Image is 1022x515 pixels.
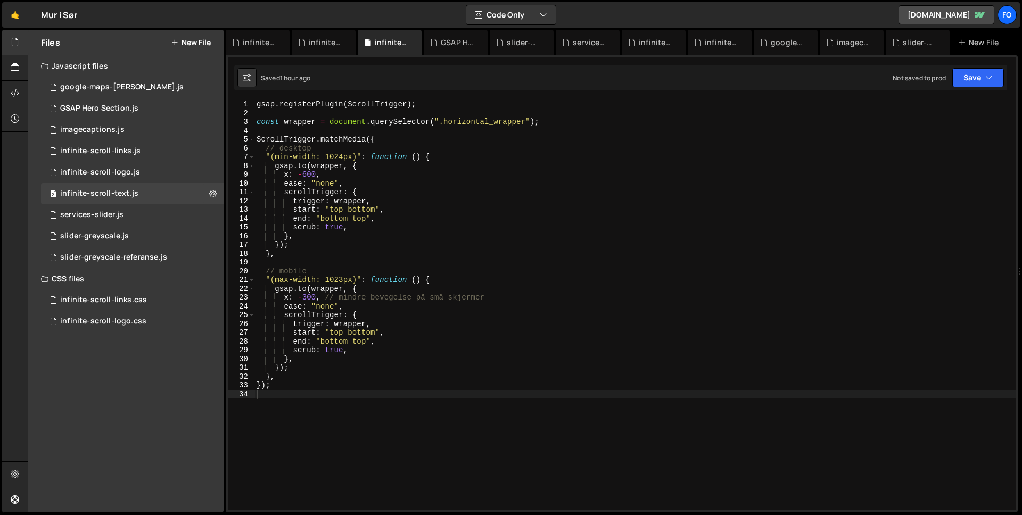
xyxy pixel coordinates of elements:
div: 1 hour ago [280,73,311,82]
a: 🤙 [2,2,28,28]
div: 15856/45042.css [41,289,224,311]
button: Save [952,68,1004,87]
div: 16 [228,232,255,241]
div: GSAP Hero Section.js [441,37,475,48]
button: New File [171,38,211,47]
div: New File [958,37,1003,48]
div: infinite-scroll-links.css [60,295,147,305]
div: CSS files [28,268,224,289]
div: google-maps-[PERSON_NAME].js [771,37,805,48]
div: Saved [261,73,310,82]
div: 33 [228,381,255,390]
span: 2 [50,190,56,199]
div: 32 [228,372,255,381]
div: 27 [228,328,255,337]
div: GSAP Hero Section.js [60,104,138,113]
div: 7 [228,153,255,162]
div: 15856/42255.js [41,204,224,226]
div: 21 [228,276,255,285]
button: Code Only [466,5,556,24]
div: infinite-scroll-text.js [375,37,409,48]
div: 28 [228,337,255,346]
div: 26 [228,320,255,329]
div: slider-greyscale.js [60,231,129,241]
div: 31 [228,363,255,372]
div: 29 [228,346,255,355]
div: Not saved to prod [893,73,946,82]
div: 15856/44474.css [41,311,224,332]
div: 4 [228,127,255,136]
div: infinite-scroll-logo.js [639,37,673,48]
a: [DOMAIN_NAME] [899,5,994,24]
div: 20 [228,267,255,276]
div: 8 [228,162,255,171]
div: 24 [228,302,255,311]
div: imagecaptions.js [837,37,871,48]
div: 23 [228,293,255,302]
div: 18 [228,250,255,259]
div: 6 [228,144,255,153]
div: 15856/42354.js [41,226,224,247]
div: 10 [228,179,255,188]
div: services-slider.js [573,37,607,48]
div: 13 [228,205,255,214]
div: slider-greyscale.js [903,37,937,48]
div: 25 [228,311,255,320]
div: 15856/42251.js [41,98,224,119]
div: 2 [228,109,255,118]
div: 15 [228,223,255,232]
div: services-slider.js [60,210,123,220]
div: imagecaptions.js [60,125,125,135]
div: 34 [228,390,255,399]
div: 17 [228,240,255,250]
h2: Files [41,37,60,48]
div: infinite-scroll-text.js [60,189,138,198]
div: 5 [228,135,255,144]
div: 30 [228,355,255,364]
div: slider-greyscale-referanse.js [507,37,541,48]
div: 15856/45045.js [41,140,224,162]
div: 3 [228,118,255,127]
div: google-maps-[PERSON_NAME].js [60,82,184,92]
div: 15856/44399.js [41,119,224,140]
div: Mur i Sør [41,9,77,21]
div: 12 [228,197,255,206]
div: 14 [228,214,255,223]
div: 22 [228,285,255,294]
div: infinite-scroll-links.js [60,146,141,156]
div: infinite-scroll-logo.css [705,37,739,48]
a: Fo [998,5,1017,24]
div: 1 [228,100,255,109]
div: 19 [228,258,255,267]
div: infinite-scroll-logo.css [60,317,146,326]
div: 15856/44475.js [41,162,224,183]
div: infinite-scroll-links.css [309,37,343,48]
div: 15856/42353.js [41,183,224,204]
div: slider-greyscale-referanse.js [60,253,167,262]
div: 11 [228,188,255,197]
div: 15856/44486.js [41,247,224,268]
div: Javascript files [28,55,224,77]
div: 9 [228,170,255,179]
div: infinite-scroll-logo.js [60,168,140,177]
div: 15856/44408.js [41,77,224,98]
div: infinite-scroll-links.js [243,37,277,48]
